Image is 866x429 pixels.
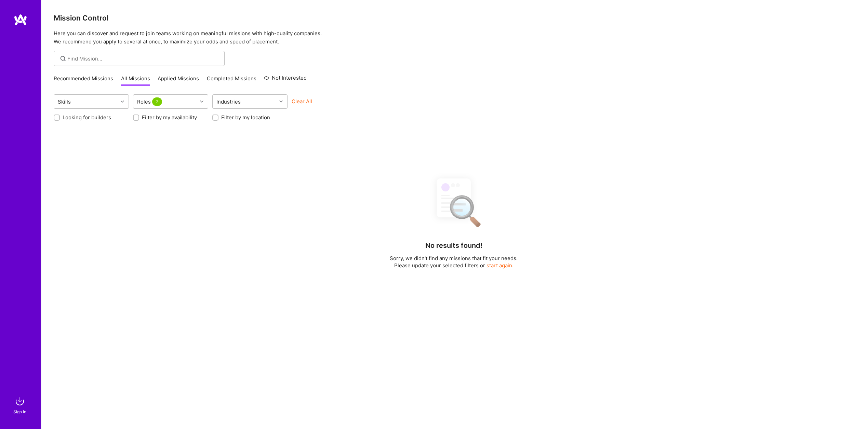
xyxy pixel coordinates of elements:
[279,100,283,103] i: icon Chevron
[14,394,27,415] a: sign inSign In
[63,114,111,121] label: Looking for builders
[13,394,27,408] img: sign in
[390,262,518,269] p: Please update your selected filters or .
[54,75,113,86] a: Recommended Missions
[158,75,199,86] a: Applied Missions
[207,75,256,86] a: Completed Missions
[487,262,512,269] button: start again
[54,29,854,46] p: Here you can discover and request to join teams working on meaningful missions with high-quality ...
[425,172,483,232] img: No Results
[264,74,307,86] a: Not Interested
[292,98,312,105] button: Clear All
[67,55,219,62] input: Find Mission...
[390,255,518,262] p: Sorry, we didn't find any missions that fit your needs.
[59,55,67,63] i: icon SearchGrey
[425,241,482,250] h4: No results found!
[13,408,26,415] div: Sign In
[135,97,165,107] div: Roles
[200,100,203,103] i: icon Chevron
[152,97,162,106] span: 2
[215,97,242,107] div: Industries
[121,100,124,103] i: icon Chevron
[56,97,72,107] div: Skills
[121,75,150,86] a: All Missions
[14,14,27,26] img: logo
[142,114,197,121] label: Filter by my availability
[54,14,854,22] h3: Mission Control
[221,114,270,121] label: Filter by my location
